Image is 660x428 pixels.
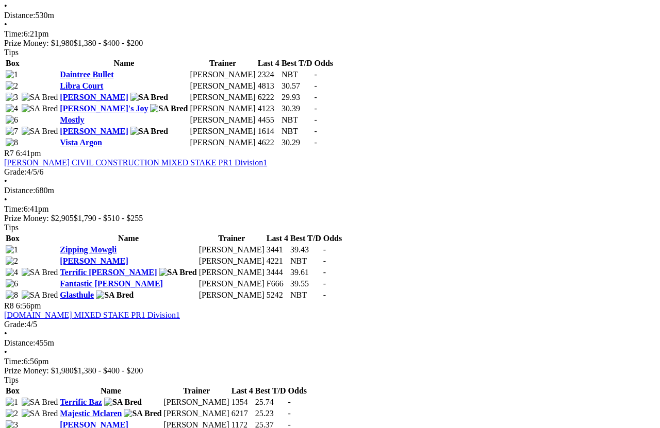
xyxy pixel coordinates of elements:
th: Last 4 [257,58,280,69]
span: Time: [4,357,24,366]
img: SA Bred [22,409,58,418]
span: Box [6,59,20,67]
span: R8 [4,301,14,310]
td: 3444 [266,267,289,278]
span: - [315,93,317,101]
td: 25.23 [255,408,287,419]
span: R7 [4,149,14,158]
img: SA Bred [124,409,161,418]
th: Odds [288,386,307,396]
span: - [315,104,317,113]
img: 1 [6,398,18,407]
td: [PERSON_NAME] [190,70,256,80]
span: - [323,279,326,288]
div: Prize Money: $2,905 [4,214,656,223]
img: 1 [6,70,18,79]
a: [DOMAIN_NAME] MIXED STAKE PR1 Division1 [4,311,180,319]
img: 2 [6,256,18,266]
td: [PERSON_NAME] [190,104,256,114]
td: [PERSON_NAME] [199,279,265,289]
a: Glasthule [60,290,94,299]
th: Last 4 [266,233,289,244]
td: NBT [281,70,313,80]
a: Fantastic [PERSON_NAME] [60,279,163,288]
span: Distance: [4,186,35,195]
th: Trainer [190,58,256,69]
th: Best T/D [290,233,322,244]
span: - [323,256,326,265]
span: - [288,398,291,406]
span: • [4,2,7,10]
span: - [323,245,326,254]
td: 30.29 [281,138,313,148]
td: NBT [281,126,313,136]
th: Last 4 [231,386,254,396]
a: Libra Court [60,81,103,90]
img: 8 [6,290,18,300]
span: Time: [4,29,24,38]
td: 4622 [257,138,280,148]
div: Prize Money: $1,980 [4,39,656,48]
div: 4/5/6 [4,167,656,177]
td: 1354 [231,397,254,407]
th: Odds [323,233,342,244]
img: 2 [6,81,18,91]
img: 6 [6,279,18,288]
span: - [315,70,317,79]
span: Tips [4,48,19,57]
td: F666 [266,279,289,289]
img: 6 [6,115,18,125]
span: $1,380 - $400 - $200 [74,366,143,375]
a: [PERSON_NAME] [60,256,128,265]
td: 30.39 [281,104,313,114]
img: 3 [6,93,18,102]
th: Name [59,386,162,396]
span: - [315,138,317,147]
td: 30.57 [281,81,313,91]
span: Tips [4,223,19,232]
td: [PERSON_NAME] [190,115,256,125]
img: SA Bred [22,104,58,113]
td: NBT [290,290,322,300]
span: Grade: [4,167,27,176]
td: NBT [281,115,313,125]
span: - [315,127,317,135]
th: Best T/D [255,386,287,396]
td: [PERSON_NAME] [199,256,265,266]
td: 5242 [266,290,289,300]
div: 4/5 [4,320,656,329]
td: [PERSON_NAME] [190,138,256,148]
td: [PERSON_NAME] [190,92,256,102]
td: 4455 [257,115,280,125]
img: SA Bred [96,290,134,300]
th: Trainer [199,233,265,244]
td: [PERSON_NAME] [199,245,265,255]
img: SA Bred [22,290,58,300]
td: [PERSON_NAME] [199,290,265,300]
th: Name [59,58,188,69]
span: - [315,81,317,90]
img: SA Bred [130,93,168,102]
td: [PERSON_NAME] [190,126,256,136]
span: Time: [4,204,24,213]
td: 29.93 [281,92,313,102]
td: 39.43 [290,245,322,255]
td: 2324 [257,70,280,80]
span: 6:56pm [16,301,41,310]
span: - [315,115,317,124]
a: Mostly [60,115,84,124]
span: - [323,290,326,299]
span: Distance: [4,11,35,20]
td: 4123 [257,104,280,114]
img: 1 [6,245,18,254]
div: Prize Money: $1,980 [4,366,656,375]
a: Terrific [PERSON_NAME] [60,268,157,277]
td: [PERSON_NAME] [163,397,230,407]
img: SA Bred [22,127,58,136]
td: 1614 [257,126,280,136]
th: Odds [314,58,334,69]
div: 680m [4,186,656,195]
span: Box [6,234,20,243]
span: 6:41pm [16,149,41,158]
span: • [4,177,7,185]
